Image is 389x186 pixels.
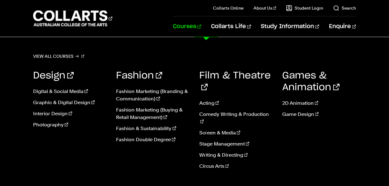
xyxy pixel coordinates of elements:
a: Collarts Life [211,16,251,37]
a: Collarts Online [213,5,244,11]
a: 2D Animation [282,99,356,107]
a: Fashion & Sustainability [116,125,190,132]
a: Writing & Directing [199,151,273,159]
a: Photography [33,121,107,129]
a: Acting [199,99,273,107]
a: View all courses [33,52,84,61]
a: Game Design [282,111,356,118]
a: Design [33,71,74,80]
a: Courses [173,16,201,37]
a: Screen & Media [199,129,273,137]
a: Circus Arts [199,163,273,170]
a: Fashion Marketing (Buying & Retail Management) [116,106,190,121]
a: Student Login [286,5,323,11]
a: Digital & Social Media [33,88,107,95]
a: Fashion [116,71,162,80]
a: Graphic & Digital Design [33,99,107,106]
div: Go to homepage [33,10,112,27]
a: Study Information [261,16,319,37]
a: Film & Theatre [199,71,271,92]
a: Fashion Double Degree [116,136,190,143]
a: Stage Management [199,140,273,148]
a: About Us [253,5,276,11]
a: Enquire [329,16,356,37]
a: Games & Animation [282,71,339,92]
a: Comedy Writing & Production [199,111,273,125]
a: Search [333,5,356,11]
a: Interior Design [33,110,107,117]
a: Fashion Marketing (Branding & Communication) [116,88,190,103]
